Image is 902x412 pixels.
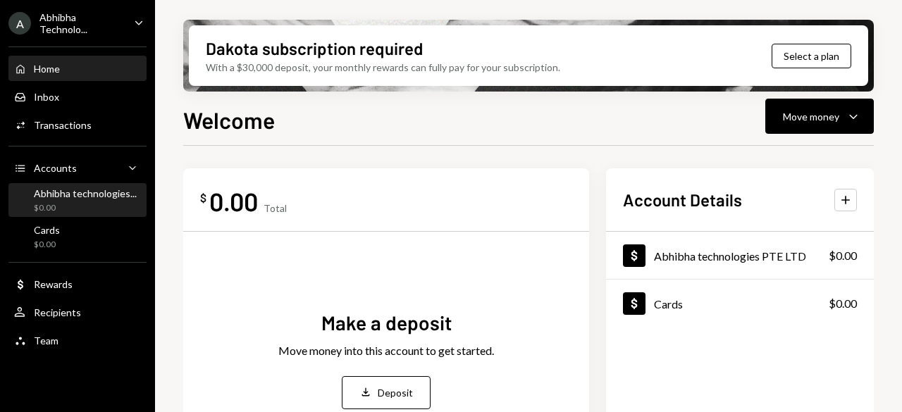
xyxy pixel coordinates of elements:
a: Cards$0.00 [8,220,147,254]
div: Abhibha Technolo... [39,11,123,35]
a: Rewards [8,271,147,296]
h2: Account Details [623,188,742,211]
div: Make a deposit [321,309,452,337]
div: Inbox [34,91,59,103]
a: Transactions [8,112,147,137]
div: With a $30,000 deposit, your monthly rewards can fully pay for your subscription. [206,60,560,75]
div: Abhibha technologies PTE LTD [654,249,806,263]
div: Cards [34,224,60,236]
a: Inbox [8,84,147,109]
div: $ [200,191,206,205]
div: Home [34,63,60,75]
h1: Welcome [183,106,275,134]
div: Deposit [378,385,413,400]
div: Abhibha technologies... [34,187,137,199]
div: Move money [783,109,839,124]
a: Abhibha technologies PTE LTD$0.00 [606,232,874,279]
button: Move money [765,99,874,134]
button: Select a plan [772,44,851,68]
a: Recipients [8,299,147,325]
div: $0.00 [829,247,857,264]
a: Cards$0.00 [606,280,874,327]
div: Recipients [34,306,81,318]
div: $0.00 [829,295,857,312]
div: Team [34,335,58,347]
div: Total [264,202,287,214]
div: Move money into this account to get started. [278,342,494,359]
div: $0.00 [34,239,60,251]
div: A [8,12,31,35]
div: Accounts [34,162,77,174]
button: Deposit [342,376,431,409]
a: Team [8,327,147,353]
a: Accounts [8,155,147,180]
div: $0.00 [34,202,137,214]
a: Home [8,56,147,81]
a: Abhibha technologies...$0.00 [8,183,147,217]
div: Transactions [34,119,92,131]
div: Dakota subscription required [206,37,423,60]
div: 0.00 [209,185,258,217]
div: Cards [654,297,683,311]
div: Rewards [34,278,73,290]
